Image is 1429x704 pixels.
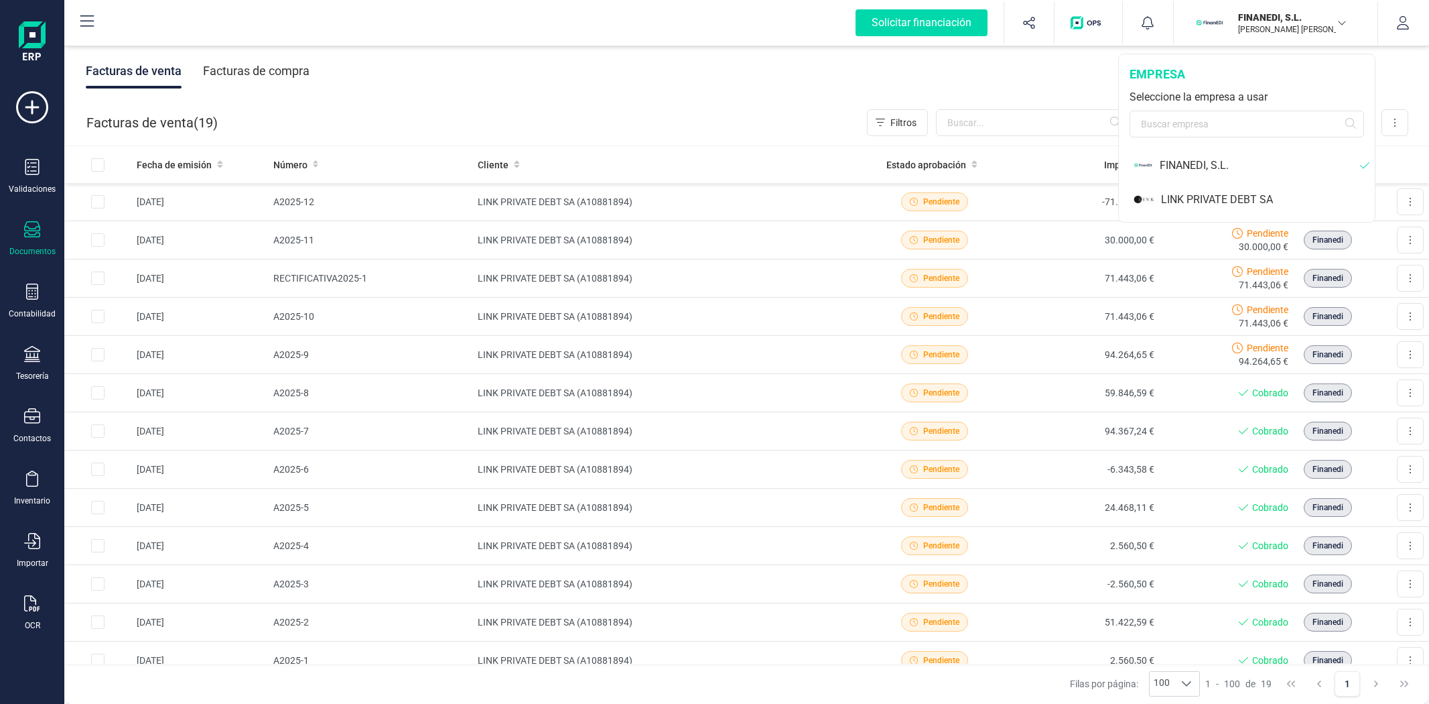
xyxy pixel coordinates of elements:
[1252,654,1288,667] span: Cobrado
[91,539,105,552] div: Row Selected 50ba2169-ce1e-47e4-842a-a1c99f6f0409
[936,109,1129,136] input: Buscar...
[1010,259,1160,298] td: 71.443,06 €
[1239,355,1288,368] span: 94.264,65 €
[1252,501,1288,514] span: Cobrado
[1238,11,1345,24] p: FINANEDI, S.L.
[472,374,860,412] td: LINK PRIVATE DEBT SA (A10881894)
[923,425,959,437] span: Pendiente
[1134,154,1153,177] img: FI
[1239,316,1288,330] span: 71.443,06 €
[1247,341,1288,355] span: Pendiente
[91,272,105,285] div: Row Selected f948c42b-dc2a-4df4-bb41-071934d57753
[19,21,46,64] img: Logo Finanedi
[1247,303,1288,316] span: Pendiente
[1247,227,1288,240] span: Pendiente
[1312,310,1343,322] span: Finanedi
[25,620,40,631] div: OCR
[923,196,959,208] span: Pendiente
[268,451,473,489] td: A2025-6
[91,577,105,591] div: Row Selected 2166f7c7-5b44-413f-99cb-8995035137d8
[1239,240,1288,253] span: 30.000,00 €
[1070,671,1200,697] div: Filas por página:
[1312,502,1343,514] span: Finanedi
[1130,111,1364,137] input: Buscar empresa
[1312,272,1343,284] span: Finanedi
[91,654,105,667] div: Row Selected 071e410c-57d3-458f-9340-66b715be3ec5
[16,371,49,382] div: Tesorería
[1010,489,1160,527] td: 24.468,11 €
[1312,578,1343,590] span: Finanedi
[472,527,860,565] td: LINK PRIVATE DEBT SA (A10881894)
[1010,565,1160,603] td: -2.560,50 €
[1010,336,1160,374] td: 94.264,65 €
[268,412,473,451] td: A2025-7
[1190,1,1361,44] button: FIFINANEDI, S.L.[PERSON_NAME] [PERSON_NAME]
[1010,221,1160,259] td: 30.000,00 €
[131,451,268,489] td: [DATE]
[1312,654,1343,666] span: Finanedi
[91,463,105,476] div: Row Selected 3550f7df-ae43-41af-b624-53651b13355e
[1247,265,1288,278] span: Pendiente
[1252,424,1288,438] span: Cobrado
[91,233,105,247] div: Row Selected 1c7fadc7-3346-4f5a-aa49-576d300c5ea3
[268,489,473,527] td: A2025-5
[268,336,473,374] td: A2025-9
[1010,412,1160,451] td: 94.367,24 €
[273,158,308,172] span: Número
[1161,192,1375,208] div: LINK PRIVATE DEBT SA
[91,615,105,629] div: Row Selected 3e97f29f-06b0-4f69-aa9d-bb0e730476d9
[131,603,268,642] td: [DATE]
[472,259,860,298] td: LINK PRIVATE DEBT SA (A10881894)
[9,184,56,194] div: Validaciones
[1205,677,1272,691] div: -
[923,349,959,361] span: Pendiente
[886,158,966,172] span: Estado aprobación
[472,412,860,451] td: LINK PRIVATE DEBT SA (A10881894)
[472,603,860,642] td: LINK PRIVATE DEBT SA (A10881894)
[1252,386,1288,400] span: Cobrado
[1335,671,1360,697] button: Page 1
[923,234,959,246] span: Pendiente
[923,310,959,322] span: Pendiente
[1312,349,1343,361] span: Finanedi
[268,565,473,603] td: A2025-3
[268,259,473,298] td: RECTIFICATIVA2025-1
[472,451,860,489] td: LINK PRIVATE DEBT SA (A10881894)
[268,603,473,642] td: A2025-2
[131,259,268,298] td: [DATE]
[1010,183,1160,221] td: -71.443,06 €
[91,348,105,361] div: Row Selected 85e19d34-2686-421c-8ddf-d20823388623
[856,9,988,36] div: Solicitar financiación
[1261,677,1272,691] span: 19
[1010,374,1160,412] td: 59.846,59 €
[923,463,959,475] span: Pendiente
[203,54,310,89] div: Facturas de compra
[472,489,860,527] td: LINK PRIVATE DEBT SA (A10881894)
[1391,671,1417,697] button: Last Page
[9,308,56,319] div: Contabilidad
[86,109,218,136] div: Facturas de venta ( )
[890,116,916,129] span: Filtros
[131,527,268,565] td: [DATE]
[1010,451,1160,489] td: -6.343,58 €
[1063,1,1114,44] button: Logo de OPS
[1278,671,1304,697] button: First Page
[1010,298,1160,336] td: 71.443,06 €
[198,113,213,132] span: 19
[478,158,508,172] span: Cliente
[268,221,473,259] td: A2025-11
[268,183,473,221] td: A2025-12
[1205,677,1211,691] span: 1
[472,565,860,603] td: LINK PRIVATE DEBT SA (A10881894)
[1130,65,1364,84] div: empresa
[268,642,473,680] td: A2025-1
[13,433,51,444] div: Contactos
[1363,671,1389,697] button: Next Page
[472,221,860,259] td: LINK PRIVATE DEBT SA (A10881894)
[1071,16,1106,30] img: Logo de OPS
[131,489,268,527] td: [DATE]
[9,246,56,257] div: Documentos
[91,501,105,514] div: Row Selected 86f12270-e543-4524-a5dc-362f844ee7bd
[131,336,268,374] td: [DATE]
[472,642,860,680] td: LINK PRIVATE DEBT SA (A10881894)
